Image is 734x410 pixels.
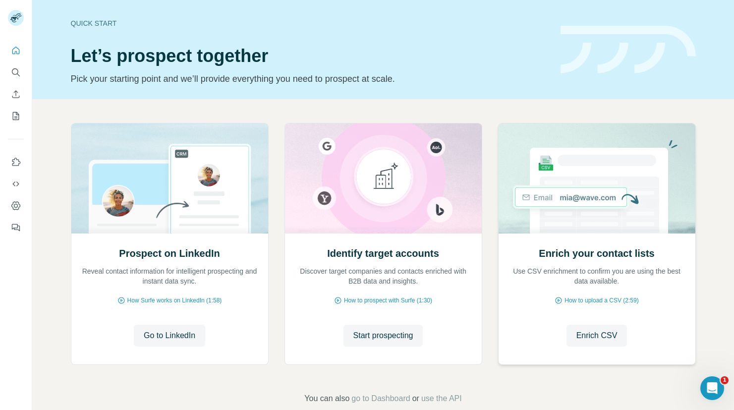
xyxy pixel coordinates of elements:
span: How Surfe works on LinkedIn (1:58) [127,296,222,305]
span: Go to LinkedIn [144,330,195,342]
button: Enrich CSV [566,325,627,347]
p: Reveal contact information for intelligent prospecting and instant data sync. [81,266,258,286]
h2: Enrich your contact lists [539,246,654,260]
img: Prospect on LinkedIn [71,123,269,234]
button: Feedback [8,219,24,236]
button: My lists [8,107,24,125]
button: Start prospecting [343,325,423,347]
button: Quick start [8,42,24,59]
span: How to prospect with Surfe (1:30) [344,296,432,305]
button: Use Surfe API [8,175,24,193]
button: Search [8,63,24,81]
p: Discover target companies and contacts enriched with B2B data and insights. [295,266,472,286]
button: use the API [421,393,462,405]
h1: Let’s prospect together [71,46,549,66]
h2: Prospect on LinkedIn [119,246,220,260]
span: You can also [304,393,349,405]
span: or [412,393,419,405]
span: How to upload a CSV (2:59) [565,296,638,305]
button: go to Dashboard [351,393,410,405]
h2: Identify target accounts [327,246,439,260]
span: 1 [721,376,729,384]
span: Enrich CSV [576,330,618,342]
iframe: Intercom live chat [700,376,724,400]
img: Identify target accounts [284,123,482,234]
p: Pick your starting point and we’ll provide everything you need to prospect at scale. [71,72,549,86]
p: Use CSV enrichment to confirm you are using the best data available. [508,266,685,286]
button: Enrich CSV [8,85,24,103]
div: Quick start [71,18,549,28]
button: Use Surfe on LinkedIn [8,153,24,171]
img: banner [561,26,696,74]
img: Enrich your contact lists [498,123,696,234]
button: Go to LinkedIn [134,325,205,347]
span: Start prospecting [353,330,413,342]
button: Dashboard [8,197,24,215]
